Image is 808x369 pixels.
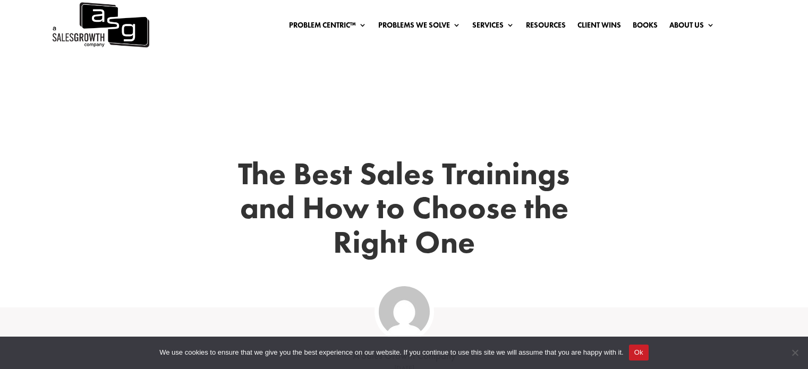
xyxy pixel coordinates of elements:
[669,21,715,33] a: About Us
[379,286,430,337] img: ASG Co_alternate lockup (1)
[289,21,367,33] a: Problem Centric™
[629,345,649,361] button: Ok
[526,21,566,33] a: Resources
[472,21,514,33] a: Services
[789,347,800,358] span: No
[229,157,580,265] h1: The Best Sales Trainings and How to Choose the Right One
[577,21,621,33] a: Client Wins
[378,21,461,33] a: Problems We Solve
[633,21,658,33] a: Books
[159,347,623,358] span: We use cookies to ensure that we give you the best experience on our website. If you continue to ...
